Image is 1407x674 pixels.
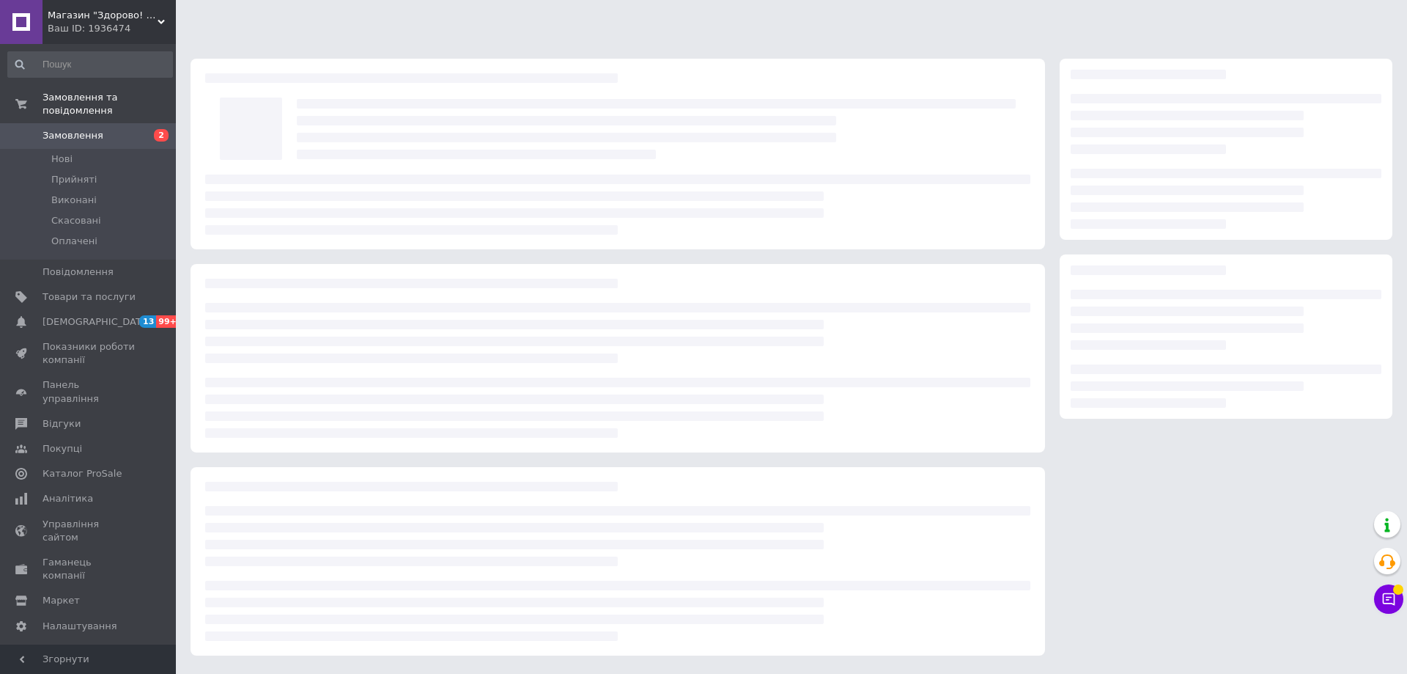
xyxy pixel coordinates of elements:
span: Каталог ProSale [43,467,122,480]
span: Відгуки [43,417,81,431]
span: Показники роботи компанії [43,340,136,367]
span: Маркет [43,594,80,607]
input: Пошук [7,51,173,78]
span: Повідомлення [43,265,114,279]
span: Налаштування [43,620,117,633]
span: Аналітика [43,492,93,505]
span: Товари та послуги [43,290,136,304]
span: Покупці [43,442,82,455]
span: Магазин "Здорово! Обирати натуральне" [48,9,158,22]
button: Чат з покупцем [1374,585,1403,614]
span: Управління сайтом [43,518,136,544]
span: Замовлення [43,129,103,142]
div: Ваш ID: 1936474 [48,22,176,35]
span: [DEMOGRAPHIC_DATA] [43,315,151,329]
span: Скасовані [51,214,101,227]
span: 2 [154,129,169,142]
span: 99+ [156,315,180,328]
span: Панель управління [43,378,136,405]
span: Виконані [51,194,97,207]
span: Гаманець компанії [43,556,136,582]
span: Оплачені [51,235,97,248]
span: 13 [139,315,156,328]
span: Замовлення та повідомлення [43,91,176,117]
span: Нові [51,153,73,166]
span: Прийняті [51,173,97,186]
